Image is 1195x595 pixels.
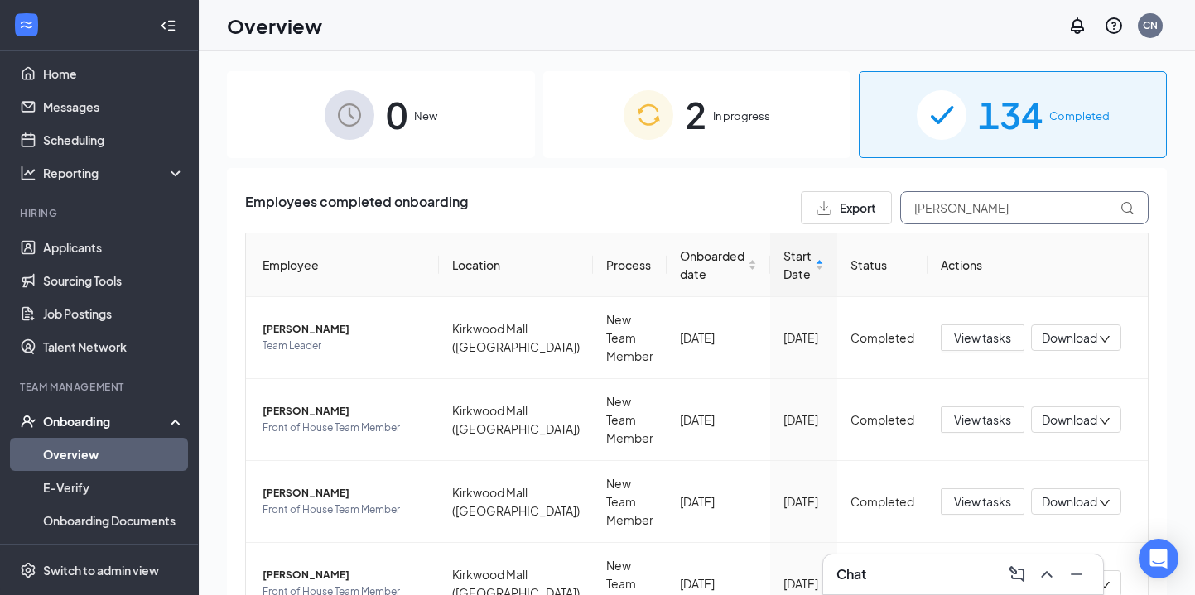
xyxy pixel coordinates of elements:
[20,562,36,578] svg: Settings
[1139,539,1178,578] div: Open Intercom Messenger
[386,86,407,143] span: 0
[43,57,185,90] a: Home
[43,438,185,471] a: Overview
[783,574,824,593] div: [DATE]
[593,379,667,461] td: New Team Member
[160,17,176,34] svg: Collapse
[801,191,892,224] button: Export
[43,537,185,570] a: Activity log
[1143,18,1158,32] div: CN
[43,123,185,156] a: Scheduling
[783,329,824,347] div: [DATE]
[43,504,185,537] a: Onboarding Documents
[680,247,744,283] span: Onboarded date
[667,233,770,297] th: Onboarded date
[836,565,866,583] h3: Chat
[1034,561,1060,588] button: ChevronUp
[43,297,185,330] a: Job Postings
[43,471,185,504] a: E-Verify
[20,206,181,220] div: Hiring
[43,90,185,123] a: Messages
[1099,333,1111,345] span: down
[680,492,757,511] div: [DATE]
[43,330,185,363] a: Talent Network
[1007,564,1027,584] svg: ComposeMessage
[263,501,426,518] span: Front of House Team Member
[439,297,593,379] td: Kirkwood Mall ([GEOGRAPHIC_DATA])
[439,461,593,543] td: Kirkwood Mall ([GEOGRAPHIC_DATA])
[1049,108,1110,124] span: Completed
[1042,493,1097,511] span: Download
[1004,561,1030,588] button: ComposeMessage
[900,191,1149,224] input: Search by Name, Job Posting, or Process
[840,202,876,214] span: Export
[414,108,437,124] span: New
[850,410,914,429] div: Completed
[43,562,159,578] div: Switch to admin view
[593,461,667,543] td: New Team Member
[850,492,914,511] div: Completed
[1099,497,1111,509] span: down
[978,86,1043,143] span: 134
[1067,16,1087,36] svg: Notifications
[680,329,757,347] div: [DATE]
[593,233,667,297] th: Process
[1099,579,1111,591] span: down
[18,17,35,33] svg: WorkstreamLogo
[783,410,824,429] div: [DATE]
[246,233,439,297] th: Employee
[227,12,322,40] h1: Overview
[20,413,36,429] svg: UserCheck
[1042,411,1097,429] span: Download
[713,108,770,124] span: In progress
[43,231,185,264] a: Applicants
[928,233,1148,297] th: Actions
[20,380,181,394] div: Team Management
[850,329,914,347] div: Completed
[245,191,468,224] span: Employees completed onboarding
[263,420,426,436] span: Front of House Team Member
[263,403,426,420] span: [PERSON_NAME]
[263,338,426,354] span: Team Leader
[680,410,757,429] div: [DATE]
[263,567,426,583] span: [PERSON_NAME]
[941,324,1024,351] button: View tasks
[20,165,36,181] svg: Analysis
[680,574,757,593] div: [DATE]
[783,247,812,283] span: Start Date
[439,233,593,297] th: Location
[1104,16,1124,36] svg: QuestionInfo
[43,165,186,181] div: Reporting
[954,410,1011,429] span: View tasks
[263,485,426,501] span: [PERSON_NAME]
[43,264,185,297] a: Sourcing Tools
[954,492,1011,511] span: View tasks
[941,488,1024,515] button: View tasks
[783,492,824,511] div: [DATE]
[1037,564,1057,584] svg: ChevronUp
[263,321,426,338] span: [PERSON_NAME]
[1063,561,1090,588] button: Minimize
[1099,415,1111,427] span: down
[1067,564,1087,584] svg: Minimize
[439,379,593,461] td: Kirkwood Mall ([GEOGRAPHIC_DATA])
[954,329,1011,347] span: View tasks
[685,86,706,143] span: 2
[837,233,928,297] th: Status
[1042,329,1097,347] span: Download
[941,406,1024,433] button: View tasks
[593,297,667,379] td: New Team Member
[43,413,171,429] div: Onboarding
